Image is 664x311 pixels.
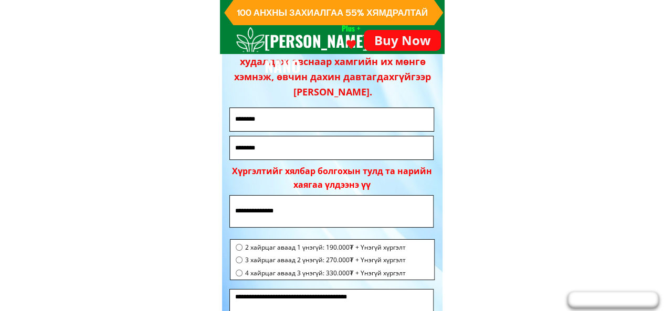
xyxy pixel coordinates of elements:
[364,30,441,51] p: Buy Now
[265,28,381,79] h3: [PERSON_NAME] NANO
[232,165,432,191] div: Хүргэлтийг хялбар болгохын тулд та нарийн хаягаа үлдээнэ үү
[245,255,406,265] span: 3 хайрцаг аваад 2 үнэгүй: 270.000₮ + Үнэгүй хүргэлт
[245,242,406,252] span: 2 хайрцаг аваад 1 үнэгүй: 190.000₮ + Үнэгүй хүргэлт
[226,39,439,99] h3: (*)Эмчийн зөвлөмж: 5-7 хайрцаг худалдаж авснаар хамгийн их мөнгө хэмнэж, өвчин дахин давтагдахгүй...
[245,268,406,278] span: 4 хайрцаг аваад 3 үнэгүй: 330.000₮ + Үнэгүй хүргэлт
